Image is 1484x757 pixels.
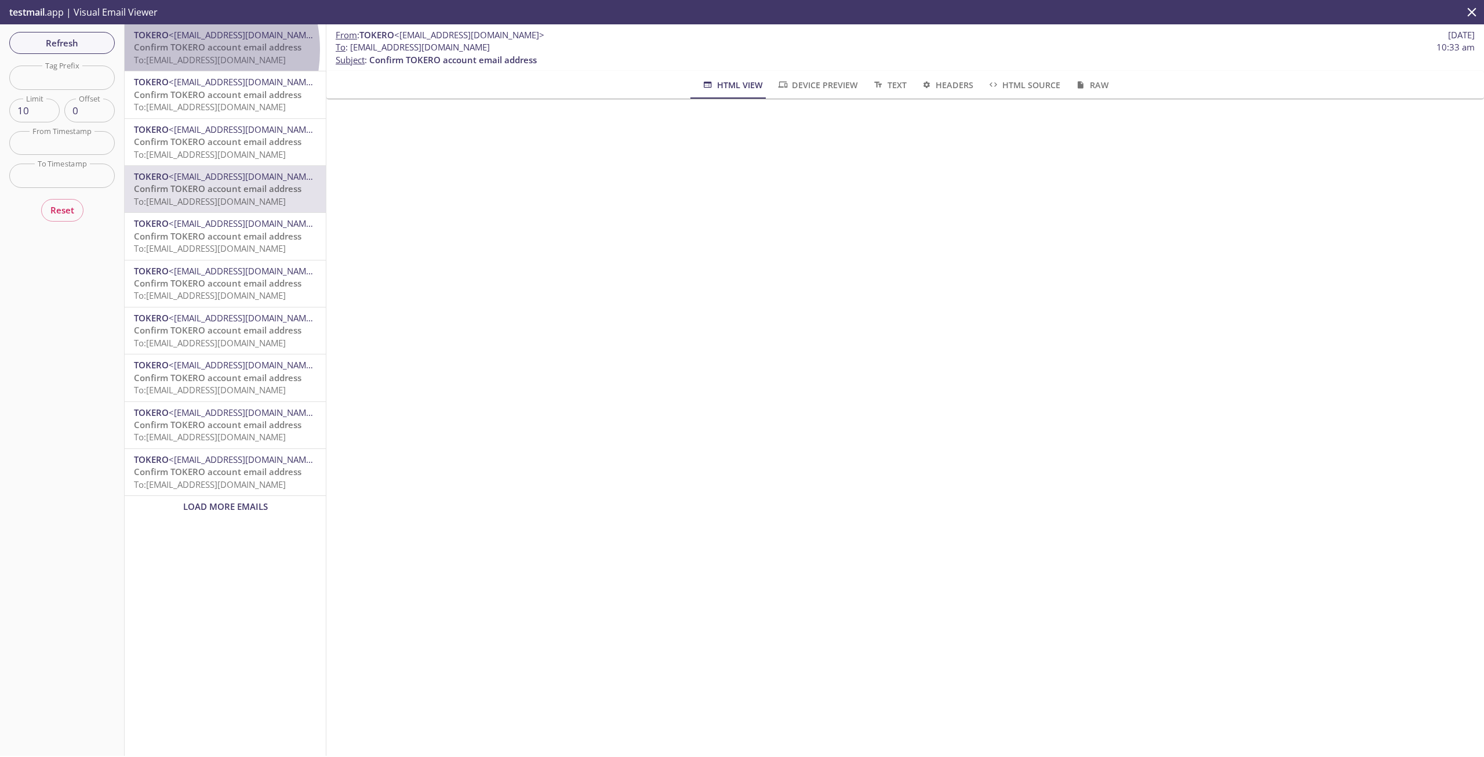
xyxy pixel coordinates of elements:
[134,218,169,229] span: TOKERO
[359,29,394,41] span: TOKERO
[134,407,169,418] span: TOKERO
[169,218,319,229] span: <[EMAIL_ADDRESS][DOMAIN_NAME]>
[125,213,326,259] div: TOKERO<[EMAIL_ADDRESS][DOMAIN_NAME]>Confirm TOKERO account email addressTo:[EMAIL_ADDRESS][DOMAIN...
[125,260,326,307] div: TOKERO<[EMAIL_ADDRESS][DOMAIN_NAME]>Confirm TOKERO account email addressTo:[EMAIL_ADDRESS][DOMAIN...
[872,78,906,92] span: Text
[134,183,301,194] span: Confirm TOKERO account email address
[169,312,319,324] span: <[EMAIL_ADDRESS][DOMAIN_NAME]>
[134,89,301,100] span: Confirm TOKERO account email address
[169,359,319,371] span: <[EMAIL_ADDRESS][DOMAIN_NAME]>
[134,54,286,66] span: To: [EMAIL_ADDRESS][DOMAIN_NAME]
[50,202,74,218] span: Reset
[134,419,301,430] span: Confirm TOKERO account email address
[125,71,326,118] div: TOKERO<[EMAIL_ADDRESS][DOMAIN_NAME]>Confirm TOKERO account email addressTo:[EMAIL_ADDRESS][DOMAIN...
[336,41,1475,66] p: :
[134,479,286,490] span: To: [EMAIL_ADDRESS][DOMAIN_NAME]
[125,24,326,518] nav: emails
[169,76,319,88] span: <[EMAIL_ADDRESS][DOMAIN_NAME]>
[921,78,973,92] span: Headers
[777,78,858,92] span: Device Preview
[336,29,544,41] span: :
[125,449,326,495] div: TOKERO<[EMAIL_ADDRESS][DOMAIN_NAME]>Confirm TOKERO account email addressTo:[EMAIL_ADDRESS][DOMAIN...
[394,29,544,41] span: <[EMAIL_ADDRESS][DOMAIN_NAME]>
[987,78,1060,92] span: HTML Source
[134,324,301,336] span: Confirm TOKERO account email address
[134,76,169,88] span: TOKERO
[1448,29,1475,41] span: [DATE]
[169,265,319,277] span: <[EMAIL_ADDRESS][DOMAIN_NAME]>
[134,431,286,443] span: To: [EMAIL_ADDRESS][DOMAIN_NAME]
[134,148,286,160] span: To: [EMAIL_ADDRESS][DOMAIN_NAME]
[369,54,537,66] span: Confirm TOKERO account email address
[134,372,301,383] span: Confirm TOKERO account email address
[41,199,83,221] button: Reset
[169,124,319,135] span: <[EMAIL_ADDRESS][DOMAIN_NAME]>
[9,32,115,54] button: Refresh
[134,171,169,182] span: TOKERO
[125,354,326,401] div: TOKERO<[EMAIL_ADDRESS][DOMAIN_NAME]>Confirm TOKERO account email addressTo:[EMAIL_ADDRESS][DOMAIN...
[336,41,490,53] span: : [EMAIL_ADDRESS][DOMAIN_NAME]
[134,359,169,371] span: TOKERO
[336,29,357,41] span: From
[134,337,286,349] span: To: [EMAIL_ADDRESS][DOMAIN_NAME]
[134,230,301,242] span: Confirm TOKERO account email address
[125,496,326,517] div: Load More Emails
[125,24,326,71] div: TOKERO<[EMAIL_ADDRESS][DOMAIN_NAME]>Confirm TOKERO account email addressTo:[EMAIL_ADDRESS][DOMAIN...
[125,402,326,448] div: TOKERO<[EMAIL_ADDRESS][DOMAIN_NAME]>Confirm TOKERO account email addressTo:[EMAIL_ADDRESS][DOMAIN...
[336,41,345,53] span: To
[134,466,301,477] span: Confirm TOKERO account email address
[134,384,286,396] span: To: [EMAIL_ADDRESS][DOMAIN_NAME]
[19,35,106,50] span: Refresh
[125,166,326,212] div: TOKERO<[EMAIL_ADDRESS][DOMAIN_NAME]>Confirm TOKERO account email addressTo:[EMAIL_ADDRESS][DOMAIN...
[134,124,169,135] span: TOKERO
[134,277,301,289] span: Confirm TOKERO account email address
[134,242,286,254] span: To: [EMAIL_ADDRESS][DOMAIN_NAME]
[169,407,319,418] span: <[EMAIL_ADDRESS][DOMAIN_NAME]>
[701,78,762,92] span: HTML View
[134,29,169,41] span: TOKERO
[134,454,169,465] span: TOKERO
[9,6,45,19] span: testmail
[134,312,169,324] span: TOKERO
[1436,41,1475,53] span: 10:33 am
[134,289,286,301] span: To: [EMAIL_ADDRESS][DOMAIN_NAME]
[183,501,268,512] span: Load More Emails
[1074,78,1108,92] span: Raw
[134,41,301,53] span: Confirm TOKERO account email address
[134,265,169,277] span: TOKERO
[134,136,301,147] span: Confirm TOKERO account email address
[125,307,326,354] div: TOKERO<[EMAIL_ADDRESS][DOMAIN_NAME]>Confirm TOKERO account email addressTo:[EMAIL_ADDRESS][DOMAIN...
[134,195,286,207] span: To: [EMAIL_ADDRESS][DOMAIN_NAME]
[169,171,319,182] span: <[EMAIL_ADDRESS][DOMAIN_NAME]>
[336,54,365,66] span: Subject
[169,29,319,41] span: <[EMAIL_ADDRESS][DOMAIN_NAME]>
[134,101,286,113] span: To: [EMAIL_ADDRESS][DOMAIN_NAME]
[125,119,326,165] div: TOKERO<[EMAIL_ADDRESS][DOMAIN_NAME]>Confirm TOKERO account email addressTo:[EMAIL_ADDRESS][DOMAIN...
[169,454,319,465] span: <[EMAIL_ADDRESS][DOMAIN_NAME]>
